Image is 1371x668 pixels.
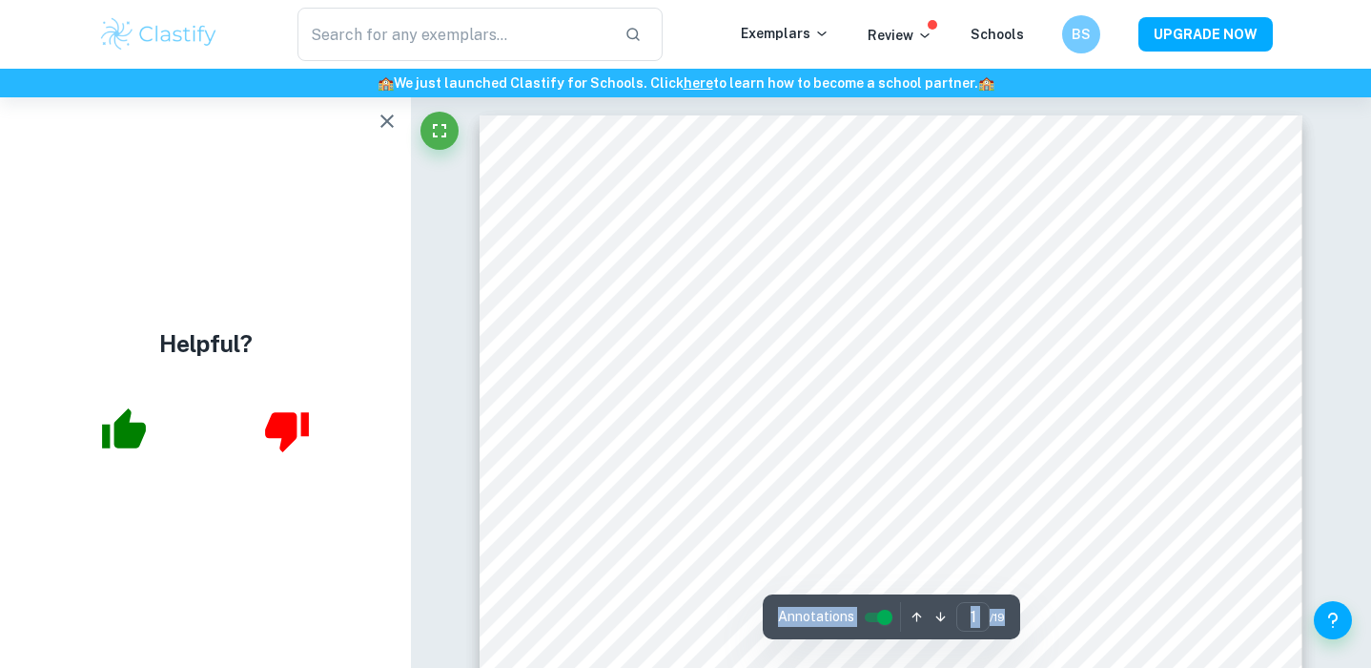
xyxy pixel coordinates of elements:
[684,75,713,91] a: here
[378,75,394,91] span: 🏫
[778,607,854,627] span: Annotations
[868,25,932,46] p: Review
[1062,15,1100,53] button: BS
[1314,601,1352,639] button: Help and Feedback
[1138,17,1273,52] button: UPGRADE NOW
[4,73,1367,94] h6: We just launched Clastify for Schools. Click to learn how to become a school partner.
[971,27,1024,42] a: Schools
[297,8,609,61] input: Search for any exemplars...
[420,112,459,150] button: Fullscreen
[159,326,253,361] h4: Helpful?
[1071,24,1093,45] h6: BS
[741,23,829,44] p: Exemplars
[98,15,219,53] img: Clastify logo
[978,75,994,91] span: 🏫
[990,609,1005,626] span: / 19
